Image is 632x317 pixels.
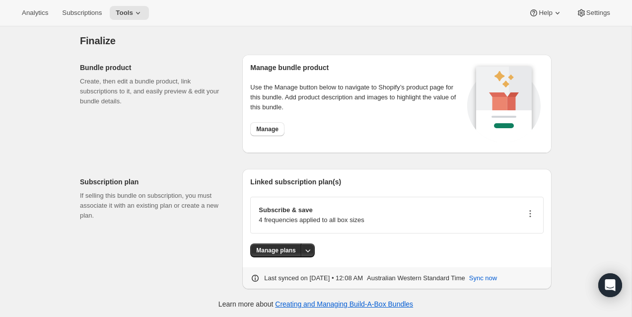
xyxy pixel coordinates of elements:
div: Open Intercom Messenger [598,273,622,297]
h2: Bundle product [80,63,226,73]
p: Create, then edit a bundle product, link subscriptions to it, and easily preview & edit your bund... [80,77,226,106]
p: Australian Western Standard Time [367,273,465,283]
button: Subscriptions [56,6,108,20]
span: Manage [256,125,279,133]
h2: Manage bundle product [250,63,464,73]
p: 4 frequencies applied to all box sizes [259,215,364,225]
span: Settings [586,9,610,17]
p: Last synced on [DATE] • 12:08 AM [264,273,363,283]
p: Subscribe & save [259,205,364,215]
button: Tools [110,6,149,20]
h2: Finalize [80,35,552,47]
button: Analytics [16,6,54,20]
span: Tools [116,9,133,17]
p: If selling this bundle on subscription, you must associate it with an existing plan or create a n... [80,191,226,221]
button: Sync now [463,270,503,286]
button: Settings [570,6,616,20]
h2: Linked subscription plan(s) [250,177,544,187]
button: More actions [301,243,315,257]
p: Learn more about [218,299,413,309]
span: Manage plans [256,246,295,254]
p: Use the Manage button below to navigate to Shopify’s product page for this bundle. Add product de... [250,82,464,112]
button: Manage plans [250,243,301,257]
span: Sync now [469,273,497,283]
span: Help [539,9,552,17]
button: Help [523,6,568,20]
button: Manage [250,122,284,136]
span: Analytics [22,9,48,17]
a: Creating and Managing Build-A-Box Bundles [275,300,413,308]
span: Subscriptions [62,9,102,17]
h2: Subscription plan [80,177,226,187]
